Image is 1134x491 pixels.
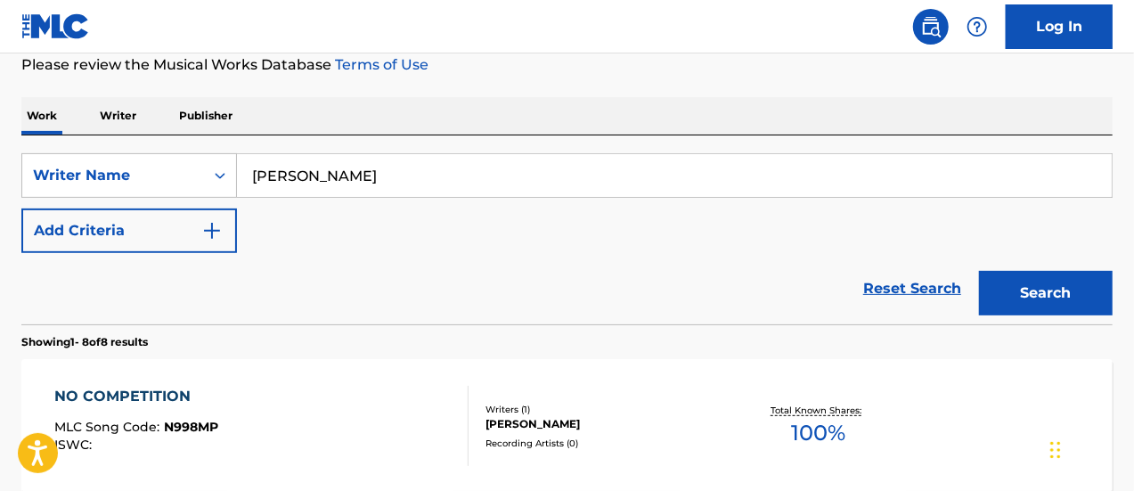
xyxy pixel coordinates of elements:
[21,97,62,135] p: Work
[54,419,164,435] span: MLC Song Code :
[164,419,218,435] span: N998MP
[1050,423,1061,477] div: Drag
[21,54,1113,76] p: Please review the Musical Works Database
[967,16,988,37] img: help
[485,403,728,416] div: Writers ( 1 )
[201,220,223,241] img: 9d2ae6d4665cec9f34b9.svg
[1045,405,1134,491] iframe: Chat Widget
[54,386,218,407] div: NO COMPETITION
[21,153,1113,324] form: Search Form
[959,9,995,45] div: Help
[94,97,142,135] p: Writer
[21,209,237,253] button: Add Criteria
[33,165,193,186] div: Writer Name
[174,97,238,135] p: Publisher
[792,417,846,449] span: 100 %
[21,334,148,350] p: Showing 1 - 8 of 8 results
[485,437,728,450] div: Recording Artists ( 0 )
[54,437,96,453] span: ISWC :
[920,16,942,37] img: search
[21,13,90,39] img: MLC Logo
[913,9,949,45] a: Public Search
[485,416,728,432] div: [PERSON_NAME]
[979,271,1113,315] button: Search
[854,269,970,308] a: Reset Search
[771,404,867,417] p: Total Known Shares:
[331,56,428,73] a: Terms of Use
[1006,4,1113,49] a: Log In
